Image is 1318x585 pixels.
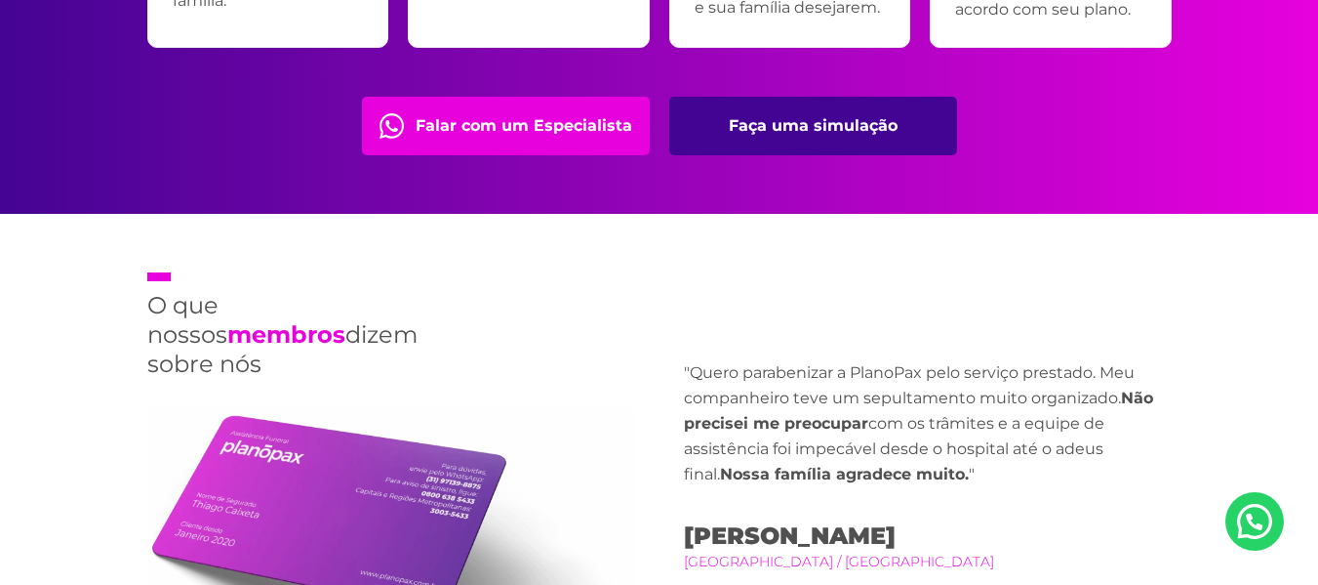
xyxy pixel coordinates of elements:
[147,272,406,379] h2: O que nossos dizem sobre nós
[362,97,650,155] a: Falar com um Especialista
[684,522,1172,551] span: [PERSON_NAME]
[684,360,1172,487] p: "Quero parabenizar a PlanoPax pelo serviço prestado. Meu companheiro teve um sepultamento muito o...
[684,551,1172,572] small: [GEOGRAPHIC_DATA] / [GEOGRAPHIC_DATA]
[1225,492,1284,551] a: Nosso Whatsapp
[379,113,404,139] img: fale com consultor
[720,465,969,483] strong: Nossa família agradece muito.
[227,320,345,349] strong: membros
[669,97,957,155] a: Faça uma simulação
